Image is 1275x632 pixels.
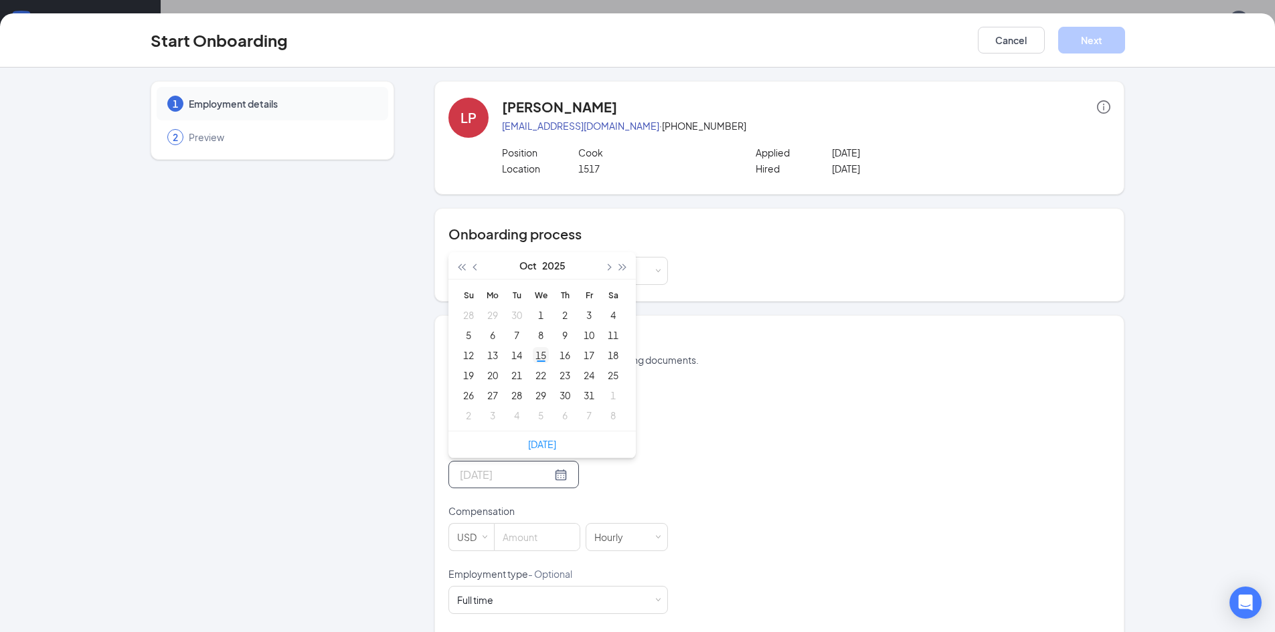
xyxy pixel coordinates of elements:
p: Cook [578,146,730,159]
td: 2025-10-20 [481,365,505,385]
div: LP [460,108,477,127]
td: 2025-10-22 [529,365,553,385]
td: 2025-10-07 [505,325,529,345]
div: 7 [509,327,525,343]
div: 21 [509,367,525,383]
td: 2025-11-02 [456,405,481,425]
div: 8 [533,327,549,343]
div: 1 [533,307,549,323]
button: Oct [519,252,537,279]
div: 3 [485,407,501,423]
p: [DATE] [832,146,984,159]
div: 16 [557,347,573,363]
th: We [529,285,553,305]
div: 29 [485,307,501,323]
div: 26 [460,387,477,403]
td: 2025-11-03 [481,405,505,425]
td: 2025-10-06 [481,325,505,345]
h3: Start Onboarding [151,29,288,51]
td: 2025-11-04 [505,405,529,425]
span: Employment details [189,97,375,110]
td: 2025-10-27 [481,385,505,405]
p: Employment type [448,567,668,581]
div: 12 [460,347,477,363]
td: 2025-10-26 [456,385,481,405]
td: 2025-10-14 [505,345,529,365]
div: 30 [509,307,525,323]
div: 4 [509,407,525,423]
div: 5 [533,407,549,423]
span: info-circle [1097,100,1110,114]
td: 2025-10-19 [456,365,481,385]
div: 13 [485,347,501,363]
span: - Optional [528,568,572,580]
div: 11 [605,327,621,343]
div: 17 [581,347,597,363]
td: 2025-10-09 [553,325,577,345]
div: 8 [605,407,621,423]
input: Select date [460,466,551,483]
td: 2025-10-18 [601,345,625,365]
td: 2025-10-31 [577,385,601,405]
td: 2025-10-10 [577,325,601,345]
div: 28 [509,387,525,403]
div: 7 [581,407,597,423]
div: 14 [509,347,525,363]
td: 2025-10-13 [481,345,505,365]
td: 2025-10-08 [529,325,553,345]
div: 29 [533,387,549,403]
th: Sa [601,285,625,305]
td: 2025-10-11 [601,325,625,345]
h4: Onboarding process [448,225,1110,243]
div: 5 [460,327,477,343]
div: Hourly [594,524,632,550]
input: Amount [495,524,580,550]
div: 30 [557,387,573,403]
div: 4 [605,307,621,323]
div: 6 [557,407,573,423]
td: 2025-10-17 [577,345,601,365]
a: [DATE] [528,438,556,450]
div: 24 [581,367,597,383]
div: Full time [457,593,493,607]
p: This information is used to create onboarding documents. [448,353,1110,366]
div: 18 [605,347,621,363]
td: 2025-10-15 [529,345,553,365]
td: 2025-10-28 [505,385,529,405]
td: 2025-10-05 [456,325,481,345]
td: 2025-10-29 [529,385,553,405]
div: 2 [557,307,573,323]
div: 28 [460,307,477,323]
td: 2025-10-23 [553,365,577,385]
td: 2025-10-03 [577,305,601,325]
p: Hired [756,162,832,175]
td: 2025-09-30 [505,305,529,325]
span: 2 [173,130,178,144]
div: 1 [605,387,621,403]
td: 2025-11-07 [577,405,601,425]
td: 2025-10-12 [456,345,481,365]
td: 2025-09-28 [456,305,481,325]
p: Applied [756,146,832,159]
div: 22 [533,367,549,383]
td: 2025-10-25 [601,365,625,385]
div: 10 [581,327,597,343]
td: 2025-10-04 [601,305,625,325]
h4: [PERSON_NAME] [502,98,617,116]
th: Th [553,285,577,305]
div: 9 [557,327,573,343]
p: Position [502,146,578,159]
div: 27 [485,387,501,403]
div: [object Object] [457,593,503,607]
td: 2025-10-24 [577,365,601,385]
td: 2025-11-01 [601,385,625,405]
td: 2025-10-01 [529,305,553,325]
div: 3 [581,307,597,323]
div: 31 [581,387,597,403]
td: 2025-11-05 [529,405,553,425]
div: 2 [460,407,477,423]
span: Preview [189,130,375,144]
th: Mo [481,285,505,305]
div: 25 [605,367,621,383]
td: 2025-10-21 [505,365,529,385]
